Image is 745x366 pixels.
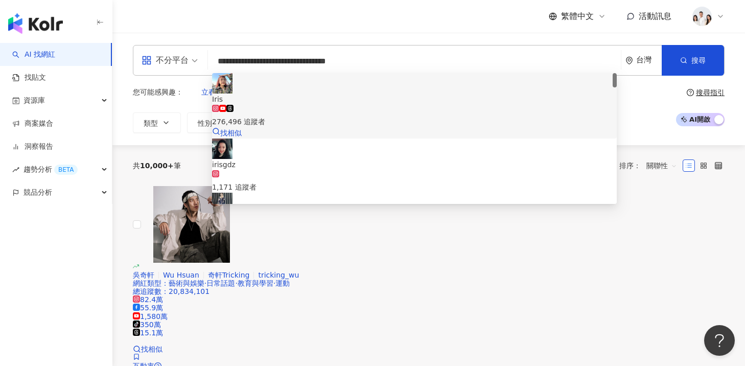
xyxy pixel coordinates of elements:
[212,159,617,170] div: irisgdz
[691,56,706,64] span: 搜尋
[169,279,204,287] span: 藝術與娛樂
[133,279,725,287] div: 網紅類型 ：
[561,11,594,22] span: 繁體中文
[687,89,694,96] span: question-circle
[273,279,275,287] span: ·
[619,157,683,174] div: 排序：
[133,345,162,353] a: 找相似
[163,271,199,279] span: Wu Hsuan
[692,7,712,26] img: 20231221_NR_1399_Small.jpg
[201,88,230,96] span: 立春節氣
[8,13,63,34] img: logo
[12,50,55,60] a: searchAI 找網紅
[133,304,163,312] span: 55.9萬
[625,57,633,64] span: environment
[144,119,158,127] span: 類型
[235,279,237,287] span: ·
[275,279,290,287] span: 運動
[24,89,45,112] span: 資源庫
[238,279,273,287] span: 教育與學習
[12,166,19,173] span: rise
[212,139,232,159] img: KOL Avatar
[258,271,299,279] span: tricking_wu
[133,112,181,133] button: 類型
[636,56,662,64] div: 台灣
[54,165,78,175] div: BETA
[24,158,78,181] span: 趨勢分析
[212,129,242,137] a: 找相似
[212,73,232,94] img: KOL Avatar
[133,321,161,329] span: 350萬
[12,142,53,152] a: 洞察報告
[646,157,677,174] span: 關聯性
[696,88,725,97] div: 搜尋指引
[133,295,163,304] span: 82.4萬
[220,129,242,137] span: 找相似
[206,279,235,287] span: 日常話題
[639,11,671,21] span: 活動訊息
[212,116,617,127] div: 276,496 追蹤者
[133,329,163,337] span: 15.1萬
[133,271,154,279] span: 吳奇軒
[187,112,235,133] button: 性別
[212,193,232,213] img: KOL Avatar
[140,162,174,170] span: 10,000+
[133,88,183,96] span: 您可能感興趣：
[204,279,206,287] span: ·
[191,82,241,102] button: 立春節氣
[704,325,735,356] iframe: Help Scout Beacon - Open
[662,45,724,76] button: 搜尋
[12,73,46,83] a: 找貼文
[142,52,189,68] div: 不分平台
[142,55,152,65] span: appstore
[133,312,168,321] span: 1,580萬
[133,162,181,170] div: 共 筆
[212,94,617,105] div: Iris
[133,287,725,295] div: 總追蹤數 ： 20,834,101
[141,345,162,353] span: 找相似
[153,186,230,263] img: KOL Avatar
[24,181,52,204] span: 競品分析
[12,119,53,129] a: 商案媒合
[212,181,617,193] div: 1,171 追蹤者
[208,271,250,279] span: 奇軒Tricking
[198,119,212,127] span: 性別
